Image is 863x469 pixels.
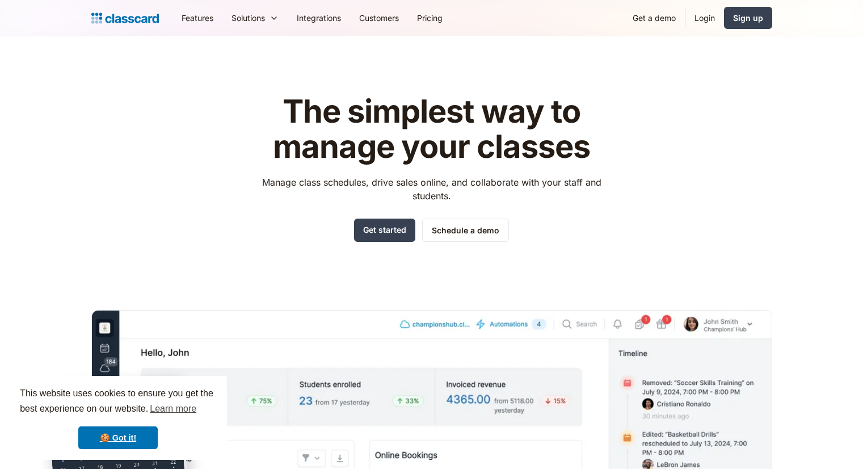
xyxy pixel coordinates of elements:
[354,219,415,242] a: Get started
[20,387,216,417] span: This website uses cookies to ensure you get the best experience on our website.
[9,376,227,460] div: cookieconsent
[78,426,158,449] a: dismiss cookie message
[222,5,288,31] div: Solutions
[231,12,265,24] div: Solutions
[251,94,612,164] h1: The simplest way to manage your classes
[288,5,350,31] a: Integrations
[91,10,159,26] a: Logo
[408,5,452,31] a: Pricing
[422,219,509,242] a: Schedule a demo
[733,12,763,24] div: Sign up
[350,5,408,31] a: Customers
[724,7,772,29] a: Sign up
[148,400,198,417] a: learn more about cookies
[251,175,612,203] p: Manage class schedules, drive sales online, and collaborate with your staff and students.
[685,5,724,31] a: Login
[624,5,685,31] a: Get a demo
[172,5,222,31] a: Features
